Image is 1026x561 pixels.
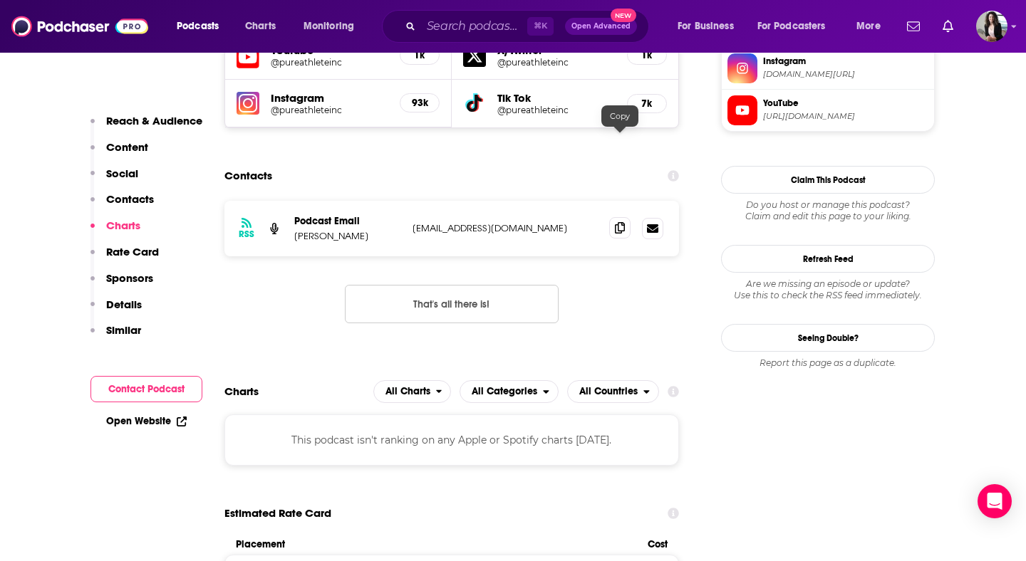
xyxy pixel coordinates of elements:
[106,245,159,258] p: Rate Card
[90,114,202,140] button: Reach & Audience
[167,15,237,38] button: open menu
[271,57,388,68] a: @pureathleteinc
[565,18,637,35] button: Open AdvancedNew
[90,192,154,219] button: Contacts
[678,16,734,36] span: For Business
[460,380,559,403] button: open menu
[106,323,141,337] p: Similar
[224,414,679,466] div: This podcast isn't ranking on any Apple or Spotify charts [DATE].
[978,484,1012,518] div: Open Intercom Messenger
[106,271,153,285] p: Sponsors
[721,357,935,369] div: Report this page as a duplicate.
[224,500,331,527] span: Estimated Rate Card
[224,162,272,189] h2: Contacts
[639,49,655,61] h5: 1k
[90,376,202,402] button: Contact Podcast
[856,16,881,36] span: More
[345,285,559,323] button: Nothing here.
[527,17,554,36] span: ⌘ K
[294,15,373,38] button: open menu
[237,92,259,115] img: iconImage
[763,69,928,80] span: instagram.com/pureathleteinc
[497,57,616,68] a: @pureathleteinc
[412,97,427,109] h5: 93k
[668,15,752,38] button: open menu
[304,16,354,36] span: Monitoring
[763,97,928,110] span: YouTube
[648,538,668,550] span: Cost
[90,323,141,350] button: Similar
[90,219,140,245] button: Charts
[11,13,148,40] img: Podchaser - Follow, Share and Rate Podcasts
[271,105,388,115] a: @pureathleteinc
[721,199,935,211] span: Do you host or manage this podcast?
[937,14,959,38] a: Show notifications dropdown
[421,15,527,38] input: Search podcasts, credits, & more...
[571,23,631,30] span: Open Advanced
[236,15,284,38] a: Charts
[373,380,452,403] button: open menu
[294,230,401,242] p: [PERSON_NAME]
[639,98,655,110] h5: 7k
[294,215,401,227] p: Podcast Email
[224,384,259,398] h2: Charts
[106,114,202,127] p: Reach & Audience
[579,387,638,397] span: All Countries
[239,229,254,240] h3: RSS
[271,91,388,105] h5: Instagram
[395,10,663,43] div: Search podcasts, credits, & more...
[757,16,826,36] span: For Podcasters
[106,192,154,206] p: Contacts
[567,380,659,403] h2: Countries
[90,271,153,298] button: Sponsors
[846,15,898,38] button: open menu
[567,380,659,403] button: open menu
[90,245,159,271] button: Rate Card
[412,49,427,61] h5: 1k
[601,105,638,127] div: Copy
[245,16,276,36] span: Charts
[748,15,846,38] button: open menu
[901,14,926,38] a: Show notifications dropdown
[721,245,935,273] button: Refresh Feed
[497,91,616,105] h5: Tik Tok
[373,380,452,403] h2: Platforms
[472,387,537,397] span: All Categories
[763,55,928,68] span: Instagram
[106,415,187,427] a: Open Website
[727,53,928,83] a: Instagram[DOMAIN_NAME][URL]
[976,11,1007,42] img: User Profile
[413,222,598,234] p: [EMAIL_ADDRESS][DOMAIN_NAME]
[727,95,928,125] a: YouTube[URL][DOMAIN_NAME]
[106,298,142,311] p: Details
[976,11,1007,42] span: Logged in as ElizabethCole
[106,167,138,180] p: Social
[177,16,219,36] span: Podcasts
[236,538,636,550] span: Placement
[90,167,138,193] button: Social
[763,111,928,122] span: https://www.youtube.com/@pureathleteinc
[90,140,148,167] button: Content
[385,387,430,397] span: All Charts
[460,380,559,403] h2: Categories
[90,298,142,324] button: Details
[106,140,148,154] p: Content
[721,199,935,222] div: Claim and edit this page to your liking.
[497,105,616,115] a: @pureathleteinc
[721,278,935,301] div: Are we missing an episode or update? Use this to check the RSS feed immediately.
[976,11,1007,42] button: Show profile menu
[106,219,140,232] p: Charts
[611,9,636,22] span: New
[721,324,935,352] a: Seeing Double?
[721,166,935,194] button: Claim This Podcast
